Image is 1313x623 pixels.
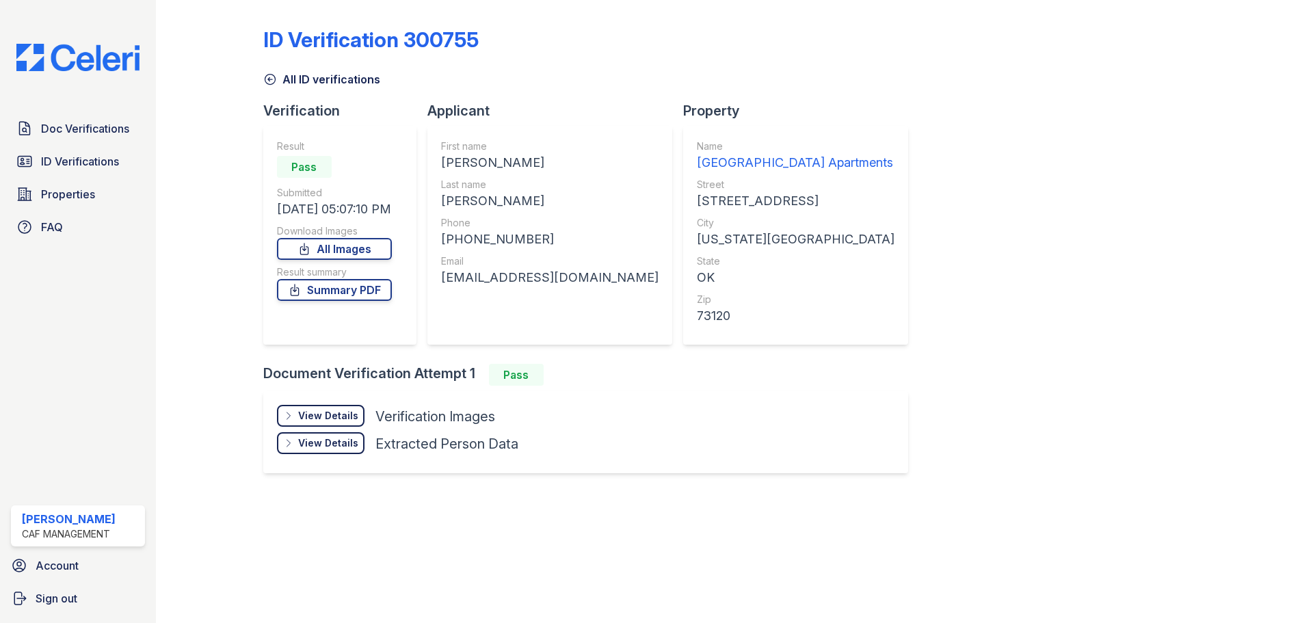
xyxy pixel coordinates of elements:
div: [PHONE_NUMBER] [441,230,659,249]
div: Property [683,101,919,120]
div: Phone [441,216,659,230]
div: [PERSON_NAME] [441,191,659,211]
div: 73120 [697,306,894,326]
a: Summary PDF [277,279,392,301]
div: Verification [263,101,427,120]
div: Pass [489,364,544,386]
div: Result [277,140,392,153]
img: CE_Logo_Blue-a8612792a0a2168367f1c8372b55b34899dd931a85d93a1a3d3e32e68fde9ad4.png [5,44,150,71]
div: CAF Management [22,527,116,541]
div: [PERSON_NAME] [441,153,659,172]
div: Email [441,254,659,268]
span: FAQ [41,219,63,235]
div: Verification Images [375,407,495,426]
div: Street [697,178,894,191]
a: Doc Verifications [11,115,145,142]
a: Account [5,552,150,579]
span: Account [36,557,79,574]
div: [DATE] 05:07:10 PM [277,200,392,219]
span: Doc Verifications [41,120,129,137]
div: Download Images [277,224,392,238]
div: Name [697,140,894,153]
div: Applicant [427,101,683,120]
div: OK [697,268,894,287]
div: Document Verification Attempt 1 [263,364,919,386]
div: Zip [697,293,894,306]
div: Pass [277,156,332,178]
a: Name [GEOGRAPHIC_DATA] Apartments [697,140,894,172]
a: All ID verifications [263,71,380,88]
div: Result summary [277,265,392,279]
a: All Images [277,238,392,260]
div: View Details [298,409,358,423]
a: FAQ [11,213,145,241]
div: City [697,216,894,230]
div: [GEOGRAPHIC_DATA] Apartments [697,153,894,172]
span: ID Verifications [41,153,119,170]
a: Sign out [5,585,150,612]
div: First name [441,140,659,153]
div: ID Verification 300755 [263,27,479,52]
span: Properties [41,186,95,202]
div: [EMAIL_ADDRESS][DOMAIN_NAME] [441,268,659,287]
div: [STREET_ADDRESS] [697,191,894,211]
div: Extracted Person Data [375,434,518,453]
div: Submitted [277,186,392,200]
a: ID Verifications [11,148,145,175]
div: [US_STATE][GEOGRAPHIC_DATA] [697,230,894,249]
div: State [697,254,894,268]
span: Sign out [36,590,77,607]
div: View Details [298,436,358,450]
div: [PERSON_NAME] [22,511,116,527]
a: Properties [11,181,145,208]
div: Last name [441,178,659,191]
